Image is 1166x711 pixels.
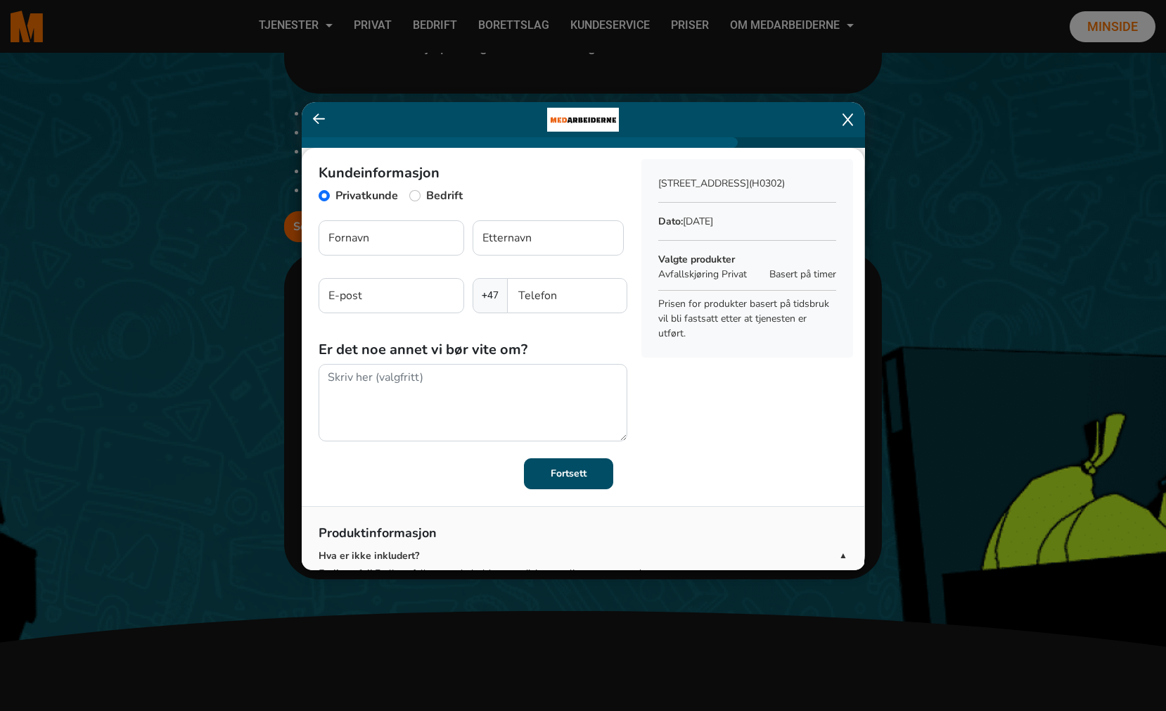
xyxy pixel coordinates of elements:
h5: Kundeinformasjon [319,165,627,182]
label: Privatkunde [335,187,398,204]
span: (H0302) [749,177,785,190]
p: Prisen for produkter basert på tidsbruk vil bli fastsatt etter at tjenesten er utført. [658,296,836,341]
button: Fortsett [524,458,613,489]
span: Basert på timer [769,267,836,282]
p: Produktinformasjon [319,524,847,548]
label: Bedrift [426,187,463,204]
span: +47 [473,278,508,313]
h5: Er det noe annet vi bør vite om? [319,341,627,358]
img: bacdd172-0455-430b-bf8f-cf411a8648e0 [547,102,619,137]
b: Fortsett [551,467,587,480]
strong: Farlig avfall: [319,567,375,580]
p: Avfallskjøring Privat [658,267,762,282]
p: [STREET_ADDRESS] [658,176,836,191]
p: Farlig avfall er gassbeholdere, medisiner, malingsspann, med mer. [319,566,847,581]
p: [DATE] [658,214,836,229]
p: Hva er ikke inkludert? [319,548,839,563]
b: Valgte produkter [658,253,735,266]
b: Dato: [658,215,683,228]
span: ▲ [839,549,847,562]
